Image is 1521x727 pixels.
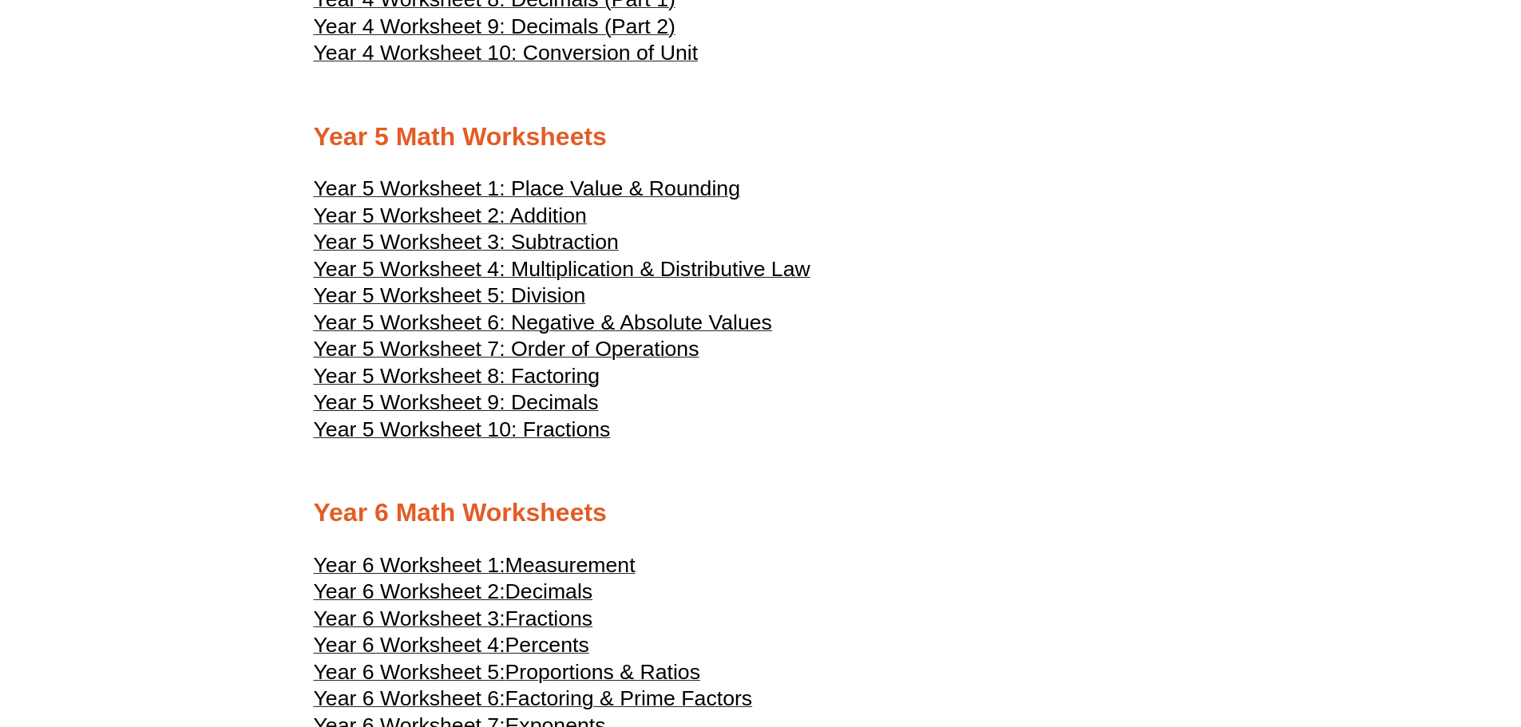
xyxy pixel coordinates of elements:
[314,606,505,630] span: Year 6 Worksheet 3:
[314,417,611,441] span: Year 5 Worksheet 10: Fractions
[505,686,753,710] span: Factoring & Prime Factors
[314,553,505,577] span: Year 6 Worksheet 1:
[314,283,586,307] span: Year 5 Worksheet 5: Division
[314,121,1208,154] h2: Year 5 Math Worksheets
[314,41,699,65] span: Year 4 Worksheet 10: Conversion of Unit
[314,318,772,334] a: Year 5 Worksheet 6: Negative & Absolute Values
[314,425,611,441] a: Year 5 Worksheet 10: Fractions
[314,344,699,360] a: Year 5 Worksheet 7: Order of Operations
[314,633,505,657] span: Year 6 Worksheet 4:
[314,371,600,387] a: Year 5 Worksheet 8: Factoring
[314,560,636,576] a: Year 6 Worksheet 1:Measurement
[314,579,505,603] span: Year 6 Worksheet 2:
[314,364,600,388] span: Year 5 Worksheet 8: Factoring
[314,230,619,254] span: Year 5 Worksheet 3: Subtraction
[1255,547,1521,727] iframe: Chat Widget
[314,397,599,413] a: Year 5 Worksheet 9: Decimals
[314,257,810,281] span: Year 5 Worksheet 4: Multiplication & Distributive Law
[314,48,699,64] a: Year 4 Worksheet 10: Conversion of Unit
[314,686,505,710] span: Year 6 Worksheet 6:
[314,640,589,656] a: Year 6 Worksheet 4:Percents
[314,614,593,630] a: Year 6 Worksheet 3:Fractions
[314,211,587,227] a: Year 5 Worksheet 2: Addition
[314,14,675,38] span: Year 4 Worksheet 9: Decimals (Part 2)
[505,553,636,577] span: Measurement
[314,667,701,683] a: Year 6 Worksheet 5:Proportions & Ratios
[314,390,599,414] span: Year 5 Worksheet 9: Decimals
[314,184,740,200] a: Year 5 Worksheet 1: Place Value & Rounding
[314,237,619,253] a: Year 5 Worksheet 3: Subtraction
[314,22,675,38] a: Year 4 Worksheet 9: Decimals (Part 2)
[314,693,753,709] a: Year 6 Worksheet 6:Factoring & Prime Factors
[505,579,593,603] span: Decimals
[505,606,593,630] span: Fractions
[314,176,740,200] span: Year 5 Worksheet 1: Place Value & Rounding
[505,660,700,684] span: Proportions & Ratios
[314,290,586,306] a: Year 5 Worksheet 5: Division
[314,587,593,603] a: Year 6 Worksheet 2:Decimals
[314,496,1208,530] h2: Year 6 Math Worksheets
[314,203,587,227] span: Year 5 Worksheet 2: Addition
[314,660,505,684] span: Year 6 Worksheet 5:
[505,633,589,657] span: Percents
[314,337,699,361] span: Year 5 Worksheet 7: Order of Operations
[314,264,810,280] a: Year 5 Worksheet 4: Multiplication & Distributive Law
[314,310,772,334] span: Year 5 Worksheet 6: Negative & Absolute Values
